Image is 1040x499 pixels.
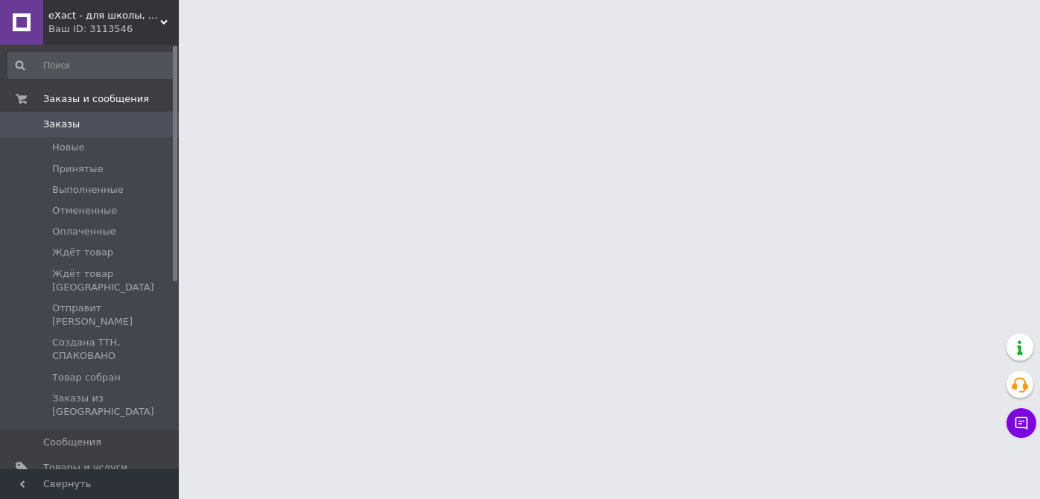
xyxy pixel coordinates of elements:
span: Заказы из [GEOGRAPHIC_DATA] [52,392,174,419]
span: Принятые [52,162,104,176]
span: Товар собран [52,371,121,384]
button: Чат с покупателем [1006,408,1036,438]
span: Товары и услуги [43,461,127,474]
span: Оплаченные [52,225,116,238]
span: Ждёт товар [52,246,113,259]
span: Создана ТТН, СПАКОВАНО [52,336,174,363]
span: Выполненные [52,183,124,197]
span: Новые [52,141,85,154]
span: Отправит [PERSON_NAME] [52,302,174,328]
span: Сообщения [43,436,101,449]
span: eXact - для школы, для офиса, для творчества [48,9,160,22]
div: Ваш ID: 3113546 [48,22,179,36]
input: Поиск [7,52,176,79]
span: Отмененные [52,204,117,217]
span: Заказы [43,118,80,131]
span: Ждёт товар [GEOGRAPHIC_DATA] [52,267,174,294]
span: Заказы и сообщения [43,92,149,106]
